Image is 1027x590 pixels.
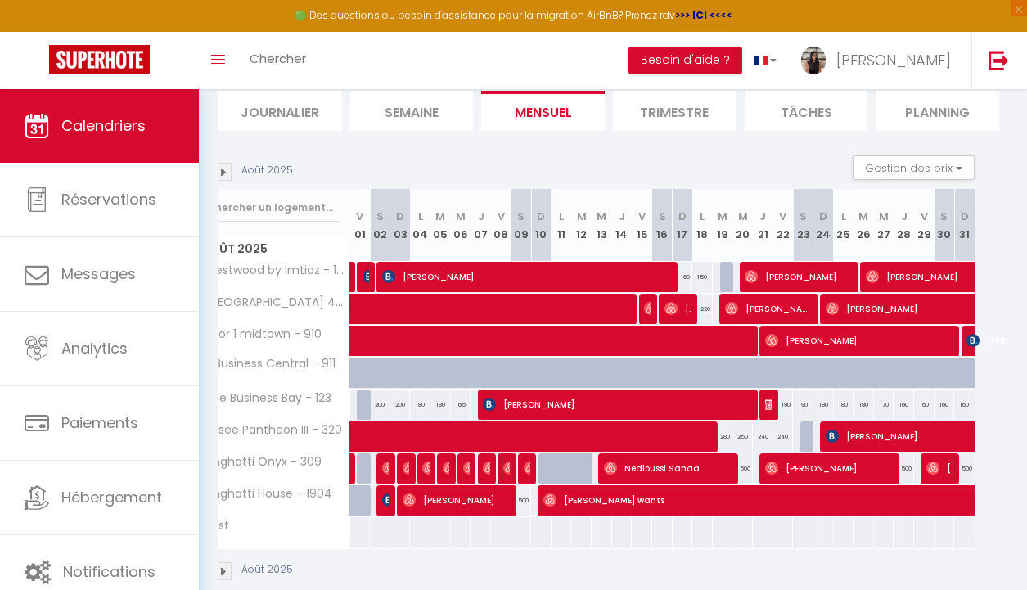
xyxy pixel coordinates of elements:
[435,209,445,224] abbr: M
[370,189,390,262] th: 02
[410,189,430,262] th: 04
[403,484,511,516] span: [PERSON_NAME]
[443,453,449,484] span: [PERSON_NAME]
[664,293,691,324] span: [PERSON_NAME]
[241,163,293,178] p: Août 2025
[483,453,489,484] span: [PERSON_NAME]
[422,453,429,484] span: [PERSON_NAME]
[819,209,827,224] abbr: D
[517,209,525,224] abbr: S
[713,189,733,262] th: 19
[745,91,868,131] li: Tâches
[356,209,363,224] abbr: V
[858,209,868,224] abbr: M
[759,209,766,224] abbr: J
[914,390,935,420] div: 160
[989,50,1009,70] img: logout
[853,155,975,180] button: Gestion des prix
[692,262,713,292] div: 150
[390,189,411,262] th: 03
[935,390,955,420] div: 160
[673,189,693,262] th: 17
[961,209,969,224] abbr: D
[773,390,794,420] div: 190
[189,453,326,471] span: Binghatti Onyx - 309
[732,189,753,262] th: 20
[241,562,293,578] p: Août 2025
[678,209,687,224] abbr: D
[935,189,955,262] th: 30
[793,189,813,262] th: 23
[901,209,908,224] abbr: J
[789,32,971,89] a: ... [PERSON_NAME]
[463,453,470,484] span: [PERSON_NAME]
[745,261,854,292] span: [PERSON_NAME]
[954,390,975,420] div: 160
[189,390,336,408] span: Elite Business Bay - 123
[237,32,318,89] a: Chercher
[350,189,371,262] th: 01
[773,189,794,262] th: 22
[189,294,353,312] span: [GEOGRAPHIC_DATA] 43 - 807
[61,412,138,433] span: Paiements
[834,390,854,420] div: 180
[914,189,935,262] th: 29
[644,293,651,324] span: [PERSON_NAME]
[753,189,773,262] th: 21
[376,209,384,224] abbr: S
[481,91,605,131] li: Mensuel
[537,209,545,224] abbr: D
[940,209,948,224] abbr: S
[800,209,807,224] abbr: S
[189,421,346,439] span: Elysee Pantheon III - 320
[559,209,564,224] abbr: L
[801,47,826,74] img: ...
[63,561,155,582] span: Notifications
[571,189,592,262] th: 12
[876,91,999,131] li: Planning
[954,453,975,484] div: 500
[451,390,471,420] div: 165
[700,209,705,224] abbr: L
[61,487,162,507] span: Hébergement
[692,189,713,262] th: 18
[49,45,150,74] img: Super Booking
[793,390,813,420] div: 190
[894,390,914,420] div: 160
[725,293,813,324] span: [PERSON_NAME]
[189,485,336,503] span: Binghatti House - 1904
[430,189,451,262] th: 05
[189,517,250,535] span: Test
[187,237,349,261] span: Août 2025
[390,390,411,420] div: 200
[503,453,510,484] span: [PERSON_NAME]
[382,453,389,484] span: [PERSON_NAME]
[841,209,846,224] abbr: L
[779,209,786,224] abbr: V
[189,262,353,280] span: Westwood by Imtiaz - 1006
[403,453,409,484] span: Sa H
[396,209,404,224] abbr: D
[718,209,727,224] abbr: M
[451,189,471,262] th: 06
[619,209,625,224] abbr: J
[765,325,956,356] span: [PERSON_NAME]
[894,189,914,262] th: 28
[652,189,673,262] th: 16
[813,189,834,262] th: 24
[418,209,423,224] abbr: L
[738,209,748,224] abbr: M
[531,189,552,262] th: 10
[675,8,732,22] strong: >>> ICI <<<<
[879,209,889,224] abbr: M
[628,47,742,74] button: Besoin d'aide ?
[597,209,606,224] abbr: M
[370,390,390,420] div: 200
[430,390,451,420] div: 180
[189,358,336,370] span: Res Business Central - 911
[659,209,666,224] abbr: S
[732,453,753,484] div: 500
[836,50,951,70] span: [PERSON_NAME]
[813,390,834,420] div: 180
[954,189,975,262] th: 31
